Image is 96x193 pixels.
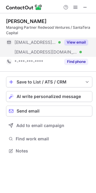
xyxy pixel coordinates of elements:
[17,94,81,99] span: AI write personalized message
[6,106,92,116] button: Send email
[6,147,92,155] button: Notes
[17,109,40,113] span: Send email
[6,18,46,24] div: [PERSON_NAME]
[16,123,64,128] span: Add to email campaign
[6,4,42,11] img: ContactOut v5.3.10
[64,59,88,65] button: Reveal Button
[64,39,88,45] button: Reveal Button
[17,80,82,84] div: Save to List / ATS / CRM
[6,91,92,102] button: AI write personalized message
[16,136,90,142] span: Find work email
[6,135,92,143] button: Find work email
[14,49,77,55] span: [EMAIL_ADDRESS][DOMAIN_NAME]
[14,40,56,45] span: [EMAIL_ADDRESS][DOMAIN_NAME]
[6,25,92,36] div: Managing Partner Redwood Ventures / SantaTera Capital
[16,148,90,154] span: Notes
[6,77,92,87] button: save-profile-one-click
[6,120,92,131] button: Add to email campaign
